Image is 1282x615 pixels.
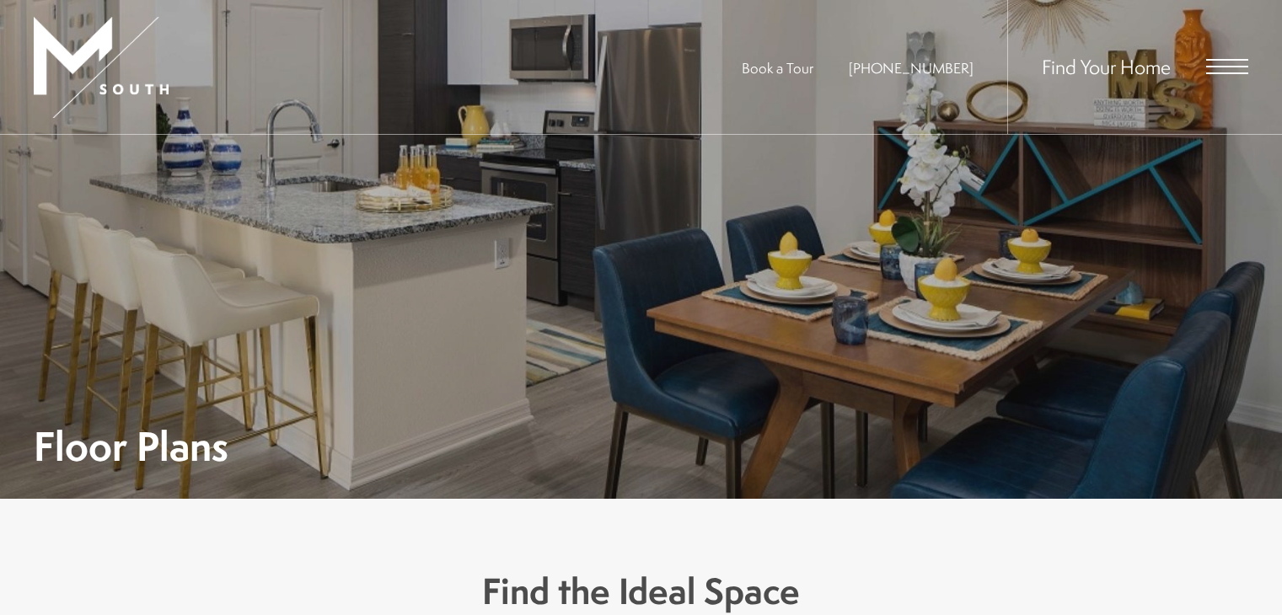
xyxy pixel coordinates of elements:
[1206,59,1248,74] button: Open Menu
[849,58,974,78] span: [PHONE_NUMBER]
[849,58,974,78] a: Call Us at 813-570-8014
[34,17,169,118] img: MSouth
[742,58,813,78] a: Book a Tour
[1042,53,1171,80] a: Find Your Home
[34,427,228,465] h1: Floor Plans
